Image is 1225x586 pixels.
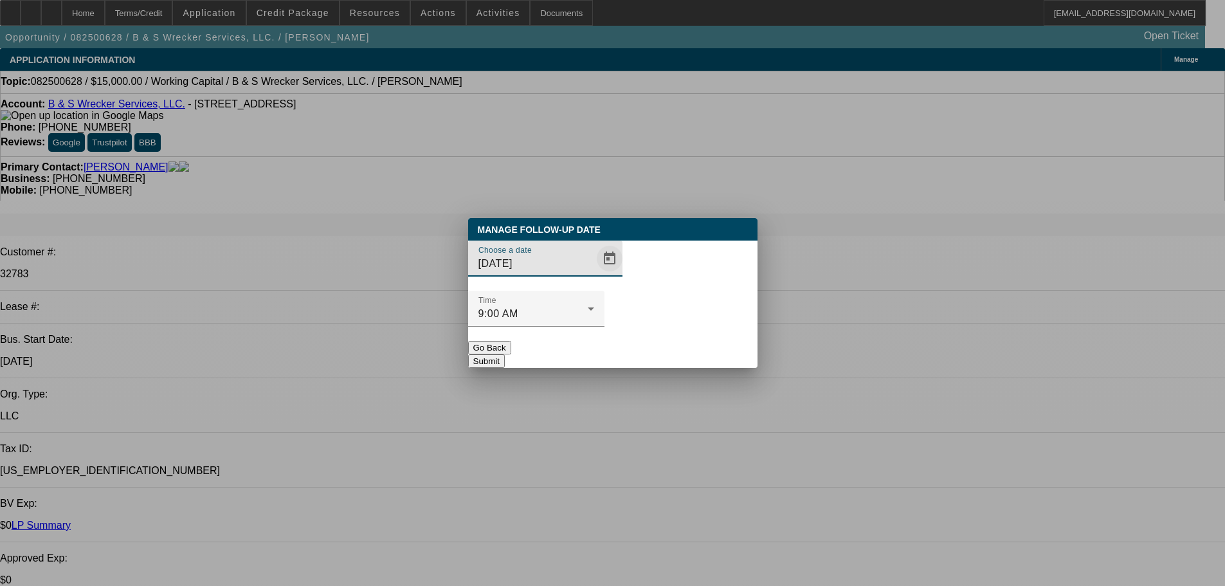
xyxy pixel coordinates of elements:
[478,297,496,305] mat-label: Time
[468,354,505,368] button: Submit
[478,224,601,235] span: Manage Follow-Up Date
[468,341,511,354] button: Go Back
[597,246,622,271] button: Open calendar
[478,308,518,319] span: 9:00 AM
[478,246,532,255] mat-label: Choose a date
